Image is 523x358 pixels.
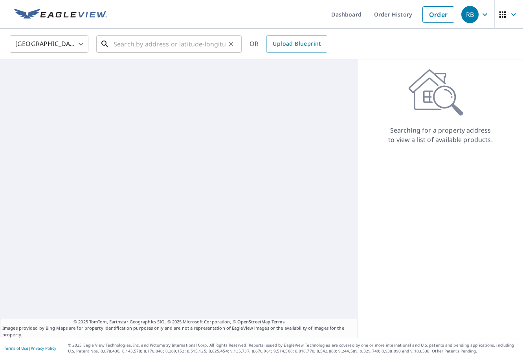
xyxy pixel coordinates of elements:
a: Order [422,6,454,23]
div: OR [250,35,327,53]
img: EV Logo [14,9,107,20]
p: © 2025 Eagle View Technologies, Inc. and Pictometry International Corp. All Rights Reserved. Repo... [68,342,519,354]
p: Searching for a property address to view a list of available products. [388,125,493,144]
p: | [4,346,56,351]
a: Upload Blueprint [266,35,327,53]
div: RB [461,6,479,23]
button: Clear [226,39,237,50]
a: Privacy Policy [31,345,56,351]
div: [GEOGRAPHIC_DATA] [10,33,88,55]
span: Upload Blueprint [273,39,321,49]
a: Terms of Use [4,345,28,351]
span: © 2025 TomTom, Earthstar Geographics SIO, © 2025 Microsoft Corporation, © [73,319,284,325]
a: OpenStreetMap [237,319,270,325]
a: Terms [272,319,284,325]
input: Search by address or latitude-longitude [114,33,226,55]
